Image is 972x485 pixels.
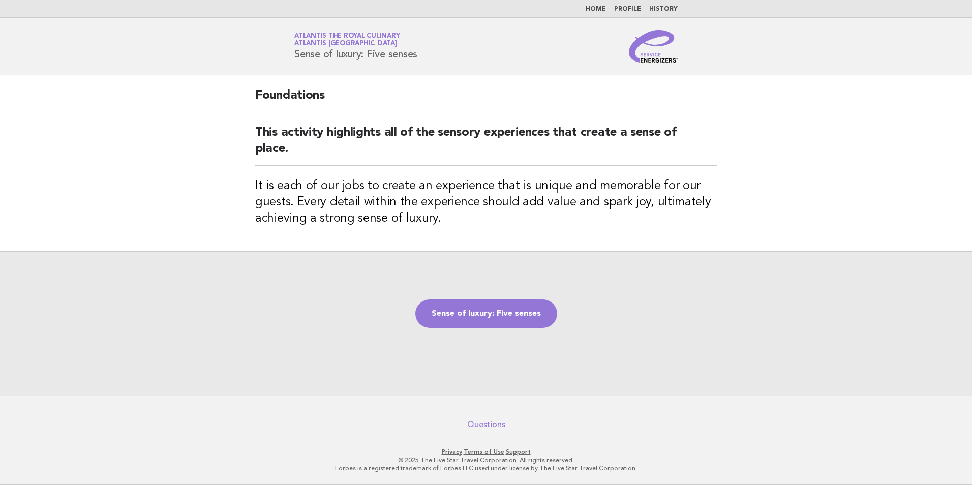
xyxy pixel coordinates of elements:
[586,6,606,12] a: Home
[649,6,678,12] a: History
[442,448,462,456] a: Privacy
[464,448,504,456] a: Terms of Use
[415,299,557,328] a: Sense of luxury: Five senses
[255,178,717,227] h3: It is each of our jobs to create an experience that is unique and memorable for our guests. Every...
[614,6,641,12] a: Profile
[629,30,678,63] img: Service Energizers
[175,456,797,464] p: © 2025 The Five Star Travel Corporation. All rights reserved.
[175,448,797,456] p: · ·
[255,125,717,166] h2: This activity highlights all of the sensory experiences that create a sense of place.
[294,33,417,59] h1: Sense of luxury: Five senses
[255,87,717,112] h2: Foundations
[175,464,797,472] p: Forbes is a registered trademark of Forbes LLC used under license by The Five Star Travel Corpora...
[506,448,531,456] a: Support
[294,41,397,47] span: Atlantis [GEOGRAPHIC_DATA]
[294,33,400,47] a: Atlantis the Royal CulinaryAtlantis [GEOGRAPHIC_DATA]
[467,419,505,430] a: Questions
